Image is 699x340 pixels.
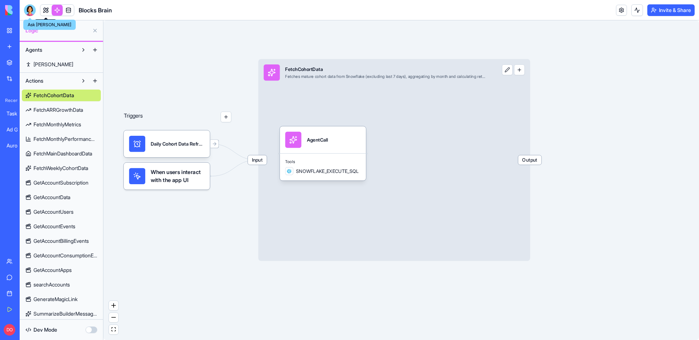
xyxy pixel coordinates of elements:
span: When users interact with the app UI [151,168,205,184]
span: Input [248,155,267,165]
div: When users interact with the app UI [124,163,210,190]
div: FetchCohortData [285,66,487,72]
span: FetchWeeklyCohortData [33,165,88,172]
span: FetchARRGrowthData [33,106,83,114]
a: GenerateMagicLink [22,293,101,305]
div: Aurora Atelier [7,142,27,149]
span: Recent [2,98,17,103]
span: GetAccountApps [33,266,72,274]
a: GetAccountApps [22,264,101,276]
a: [PERSON_NAME] [22,59,101,70]
a: GetAccountBillingEvents [22,235,101,247]
span: GenerateMagicLink [33,296,78,303]
a: FetchMonthlyPerformanceMetrics [22,133,101,145]
a: GetAccountData [22,191,101,203]
a: FetchARRGrowthData [22,104,101,116]
button: zoom in [109,301,118,311]
span: GetAccountUsers [33,208,74,216]
div: Ask [PERSON_NAME] [23,20,76,30]
a: GetAccountConsumptionEvents [22,250,101,261]
span: GetAccountSubscription [33,179,88,186]
a: SummarizeBuilderMessages [22,308,101,320]
g: Edge from UI_TRIGGERS to 68c6fe553f3f1f6d79b5c66c [211,160,257,176]
button: fit view [109,325,118,335]
div: Design [34,19,57,29]
span: FetchMonthlyPerformanceMetrics [33,135,97,143]
div: Fetches mature cohort data from Snowflake (excluding last 7 days), aggregating by month and calcu... [285,74,487,79]
button: Actions [22,75,78,87]
div: AgentCallToolsSNOWFLAKE_EXECUTE_SQL [280,126,388,181]
span: DO [4,324,15,336]
span: SNOWFLAKE_EXECUTE_SQL [296,168,359,174]
a: GetAccountEvents [22,221,101,232]
a: FetchCohortData [22,90,101,101]
button: zoom out [109,313,118,323]
a: GetAccountUsers [22,206,101,218]
a: Ad Generation Studio [2,122,31,137]
div: TaskFlow [7,110,27,117]
span: GetAccountConsumptionEvents [33,252,97,259]
span: Agents [25,46,42,54]
div: Daily Cohort Data RefreshTrigger [124,130,232,157]
span: Blocks Brain [79,6,112,15]
span: searchAccounts [33,281,70,288]
span: Dev Mode [33,326,57,333]
img: logo [5,5,50,15]
div: Ad Generation Studio [7,126,27,133]
span: Actions [25,77,43,84]
button: Agents [22,44,78,56]
a: FetchWeeklyCohortData [22,162,101,174]
span: Tools [285,159,360,165]
span: GetAccountBillingEvents [33,237,89,245]
div: Daily Cohort Data RefreshTrigger [151,141,205,147]
span: Output [518,155,541,165]
span: FetchCohortData [33,92,74,99]
a: searchAccounts [22,279,101,290]
span: SummarizeBuilderMessages [33,310,97,317]
a: GetAccountSubscription [22,177,101,189]
span: Logic [25,27,89,34]
div: InputFetchCohortDataFetches mature cohort data from Snowflake (excluding last 7 days), aggregatin... [258,59,530,261]
span: GetAccountData [33,194,70,201]
a: TaskFlow [2,106,31,121]
div: AgentCall [307,137,328,143]
a: FetchMainDashboardData [22,148,101,159]
span: FetchMonthlyMetrics [33,121,81,128]
span: GetAccountEvents [33,223,75,230]
button: Invite & Share [647,4,695,16]
div: Triggers [124,90,232,190]
a: FetchMonthlyMetrics [22,119,101,130]
span: FetchMainDashboardData [33,150,92,157]
p: Triggers [124,111,143,122]
a: Aurora Atelier [2,138,31,153]
g: Edge from 68ccf3684b26607e9fb72abf to 68c6fe553f3f1f6d79b5c66c [211,144,257,160]
span: [PERSON_NAME] [33,61,73,68]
